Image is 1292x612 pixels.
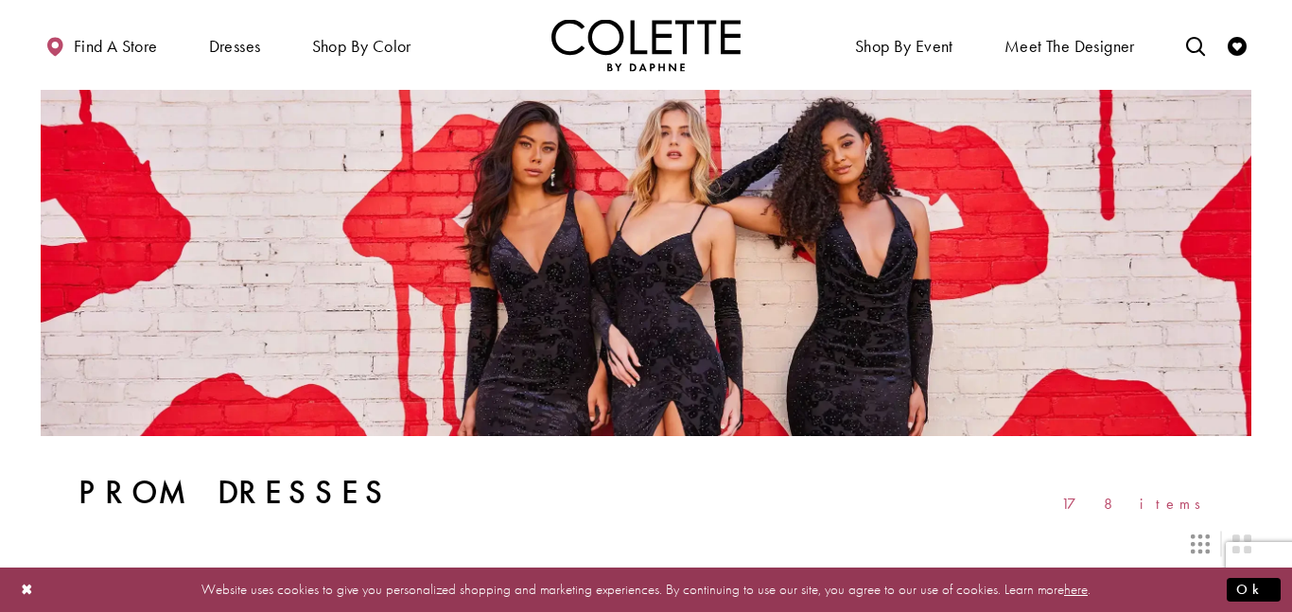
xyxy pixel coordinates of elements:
a: Check Wishlist [1223,19,1251,71]
a: Find a store [41,19,162,71]
button: Submit Dialog [1227,578,1281,602]
span: Shop by color [312,37,411,56]
span: Dresses [204,19,266,71]
a: Visit Home Page [551,19,741,71]
span: Switch layout to 2 columns [1232,534,1251,553]
span: Find a store [74,37,158,56]
span: Switch layout to 3 columns [1191,534,1210,553]
span: Shop By Event [855,37,953,56]
img: Colette by Daphne [551,19,741,71]
button: Close Dialog [11,573,44,606]
p: Website uses cookies to give you personalized shopping and marketing experiences. By continuing t... [136,577,1156,603]
a: Meet the designer [1000,19,1140,71]
span: Meet the designer [1004,37,1135,56]
span: Shop by color [307,19,416,71]
h1: Prom Dresses [79,474,392,512]
a: here [1064,580,1088,599]
span: Shop By Event [850,19,958,71]
span: Dresses [209,37,261,56]
div: Layout Controls [29,523,1263,565]
span: 178 items [1061,496,1213,512]
a: Toggle search [1181,19,1210,71]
